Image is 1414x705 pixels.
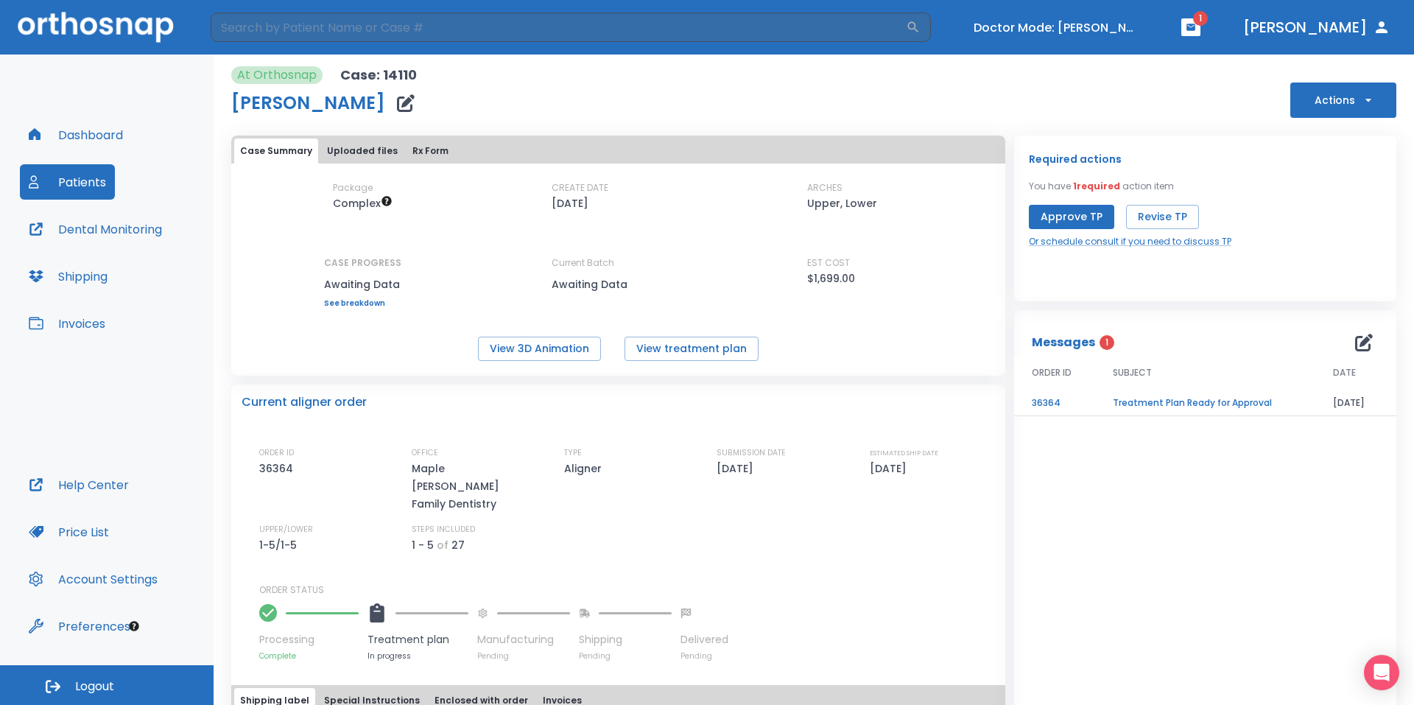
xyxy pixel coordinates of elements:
td: 36364 [1014,390,1095,416]
p: Processing [259,632,359,648]
p: At Orthosnap [237,66,317,84]
button: Shipping [20,259,116,294]
p: ORDER ID [259,446,294,460]
button: Dental Monitoring [20,211,171,247]
p: Package [333,181,373,194]
button: Invoices [20,306,114,341]
span: Up to 50 Steps (100 aligners) [333,196,393,211]
p: Awaiting Data [324,276,401,293]
button: View 3D Animation [478,337,601,361]
span: 1 [1100,335,1114,350]
button: Patients [20,164,115,200]
p: ESTIMATED SHIP DATE [870,446,938,460]
p: TYPE [564,446,582,460]
p: SUBMISSION DATE [717,446,786,460]
p: EST COST [807,256,850,270]
p: 1-5/1-5 [259,536,302,554]
span: ORDER ID [1032,366,1072,379]
div: Tooltip anchor [127,620,141,633]
div: tabs [234,138,1002,164]
p: ARCHES [807,181,843,194]
p: Complete [259,650,359,662]
p: $1,699.00 [807,270,855,287]
a: See breakdown [324,299,401,308]
p: of [437,536,449,554]
p: Upper, Lower [807,194,877,212]
p: Pending [579,650,672,662]
button: Price List [20,514,118,550]
p: STEPS INCLUDED [412,523,475,536]
p: CASE PROGRESS [324,256,401,270]
button: Case Summary [234,138,318,164]
p: Treatment plan [367,632,468,648]
p: Manufacturing [477,632,570,648]
p: CREATE DATE [552,181,608,194]
p: You have action item [1029,180,1174,193]
img: Orthosnap [18,12,174,42]
p: Current Batch [552,256,684,270]
span: DATE [1333,366,1356,379]
p: In progress [367,650,468,662]
p: Case: 14110 [340,66,417,84]
p: ORDER STATUS [259,583,995,597]
button: View treatment plan [625,337,759,361]
div: Open Intercom Messenger [1364,655,1399,690]
button: [PERSON_NAME] [1237,14,1396,41]
button: Help Center [20,467,138,502]
p: Required actions [1029,150,1122,168]
p: Delivered [680,632,728,648]
p: Awaiting Data [552,276,684,293]
button: Revise TP [1126,205,1199,229]
p: Pending [680,650,728,662]
p: Maple [PERSON_NAME] Family Dentistry [412,460,537,513]
p: 27 [451,536,465,554]
a: Or schedule consult if you need to discuss TP [1029,235,1231,248]
span: 1 required [1073,180,1120,192]
p: Aligner [564,460,607,477]
button: Doctor Mode: [PERSON_NAME] [968,15,1144,40]
p: Current aligner order [242,393,367,411]
p: [DATE] [552,194,588,212]
button: Uploaded files [321,138,404,164]
p: 1 - 5 [412,536,434,554]
span: SUBJECT [1113,366,1152,379]
p: Shipping [579,632,672,648]
p: [DATE] [717,460,759,477]
button: Approve TP [1029,205,1114,229]
p: [DATE] [870,460,912,477]
p: UPPER/LOWER [259,523,313,536]
button: Dashboard [20,117,132,152]
button: Account Settings [20,561,166,597]
button: Preferences [20,608,139,644]
td: Treatment Plan Ready for Approval [1095,390,1315,416]
p: OFFICE [412,446,438,460]
td: [DATE] [1315,390,1396,416]
p: Messages [1032,334,1095,351]
input: Search by Patient Name or Case # [211,13,906,42]
p: Pending [477,650,570,662]
button: Rx Form [407,138,454,164]
span: 1 [1193,11,1208,26]
button: Actions [1290,83,1396,118]
span: Logout [75,678,114,695]
h1: [PERSON_NAME] [231,94,385,112]
p: 36364 [259,460,298,477]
